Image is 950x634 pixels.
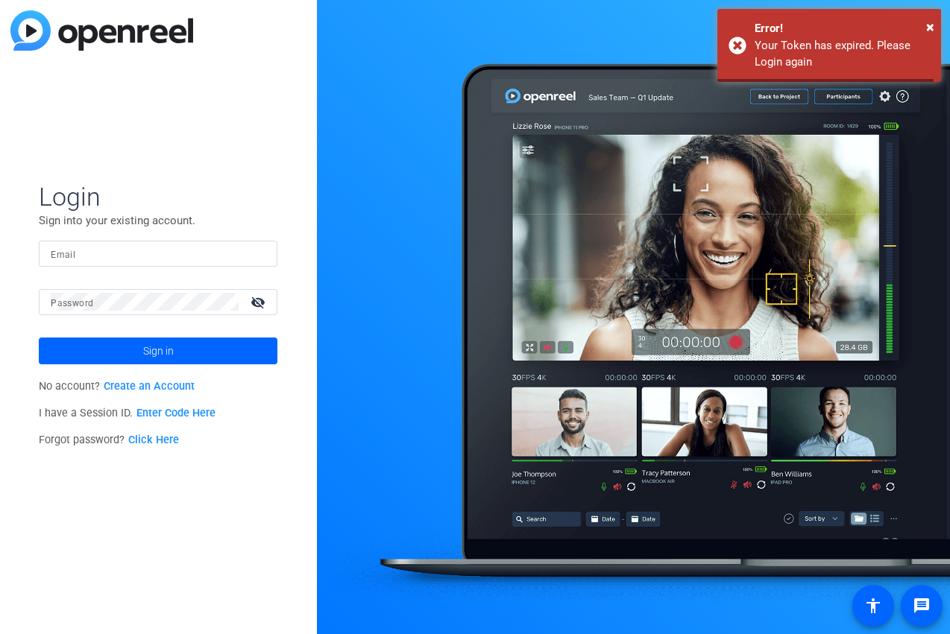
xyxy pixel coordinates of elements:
span: Login [39,181,277,212]
mat-icon: visibility_off [242,291,277,313]
span: Forgot password? [39,434,179,446]
span: Sign in [143,332,174,370]
button: Sign in [39,337,277,364]
span: I have a Session ID. [39,407,216,419]
a: Enter Code Here [136,407,216,419]
mat-label: Password [51,298,93,308]
span: No account? [39,380,195,393]
mat-icon: accessibility [864,597,882,615]
div: Your Token has expired. Please Login again [755,37,930,71]
a: Click Here [128,434,179,446]
input: Enter Email Address [51,244,265,262]
span: × [926,18,934,36]
p: Sign into your existing account. [39,212,277,229]
a: Create an Account [104,380,195,393]
img: blue-gradient.svg [10,10,193,51]
mat-icon: message [913,597,931,615]
div: Error! [755,20,930,37]
mat-label: Email [51,250,75,260]
button: Close [926,16,934,38]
